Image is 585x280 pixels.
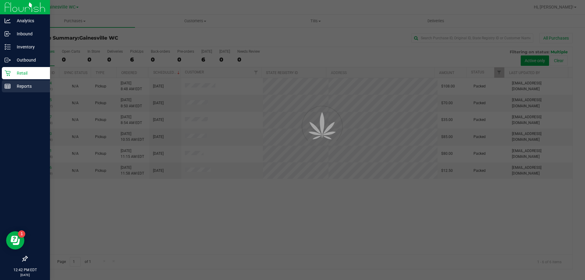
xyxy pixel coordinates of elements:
[3,273,47,277] p: [DATE]
[18,230,25,238] iframe: Resource center unread badge
[11,56,47,64] p: Outbound
[3,267,47,273] p: 12:42 PM EDT
[5,57,11,63] inline-svg: Outbound
[11,30,47,37] p: Inbound
[6,231,24,250] iframe: Resource center
[11,43,47,51] p: Inventory
[5,31,11,37] inline-svg: Inbound
[5,44,11,50] inline-svg: Inventory
[5,70,11,76] inline-svg: Retail
[5,18,11,24] inline-svg: Analytics
[11,83,47,90] p: Reports
[11,69,47,77] p: Retail
[5,83,11,89] inline-svg: Reports
[11,17,47,24] p: Analytics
